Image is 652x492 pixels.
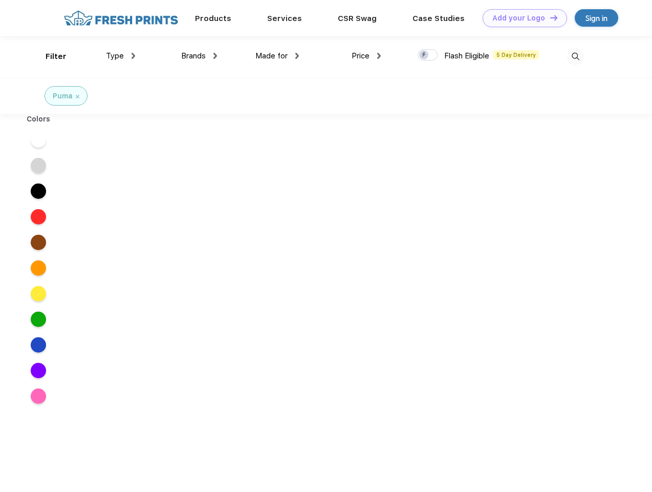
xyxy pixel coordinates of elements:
[106,51,124,60] span: Type
[575,9,618,27] a: Sign in
[19,114,58,125] div: Colors
[61,9,181,27] img: fo%20logo%202.webp
[53,91,73,101] div: Puma
[492,14,545,23] div: Add your Logo
[550,15,557,20] img: DT
[352,51,370,60] span: Price
[213,53,217,59] img: dropdown.png
[255,51,288,60] span: Made for
[377,53,381,59] img: dropdown.png
[444,51,489,60] span: Flash Eligible
[195,14,231,23] a: Products
[567,48,584,65] img: desktop_search.svg
[46,51,67,63] div: Filter
[76,95,79,98] img: filter_cancel.svg
[181,51,206,60] span: Brands
[493,50,539,59] span: 5 Day Delivery
[132,53,135,59] img: dropdown.png
[338,14,377,23] a: CSR Swag
[585,12,607,24] div: Sign in
[295,53,299,59] img: dropdown.png
[267,14,302,23] a: Services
